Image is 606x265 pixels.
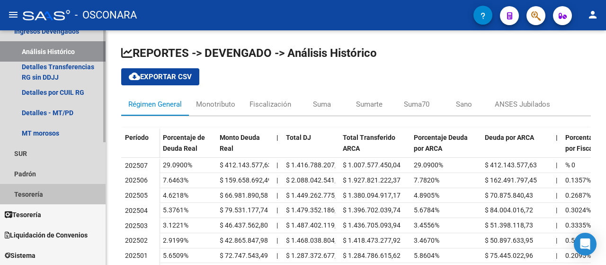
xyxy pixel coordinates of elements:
span: | [556,237,557,244]
div: Régimen General [128,99,182,110]
span: $ 1.007.577.450,04 [343,161,401,169]
span: 5.8604% [414,252,439,259]
span: $ 2.088.042.541,19 [286,176,344,184]
span: $ 66.981.890,58 [220,192,268,199]
span: $ 75.445.022,96 [485,252,533,259]
span: | [556,161,557,169]
div: ANSES Jubilados [495,99,550,110]
span: | [276,252,278,259]
span: $ 1.436.705.093,94 [343,221,401,229]
span: 202507 [125,162,148,169]
span: $ 1.380.094.917,17 [343,192,401,199]
div: Open Intercom Messenger [574,233,597,256]
datatable-header-cell: Monto Deuda Real [216,128,273,167]
span: 202504 [125,207,148,214]
span: $ 84.004.016,72 [485,206,533,214]
span: 3.4670% [414,237,439,244]
span: | [556,206,557,214]
div: Suma [313,99,331,110]
span: | [276,134,278,141]
span: 7.7820% [414,176,439,184]
span: Porcentaje de Deuda Real [163,134,205,152]
span: 4.8905% [414,192,439,199]
span: $ 159.658.692,49 [220,176,272,184]
span: % 0 [565,161,575,169]
span: $ 412.143.577,63 [485,161,537,169]
span: - OSCONARA [75,5,137,26]
span: 3.4556% [414,221,439,229]
datatable-header-cell: | [273,128,282,167]
span: $ 162.491.797,45 [485,176,537,184]
div: Sumarte [356,99,383,110]
span: $ 1.479.352.186,42 [286,206,344,214]
span: 0.5471% [565,237,591,244]
span: $ 1.284.786.615,62 [343,252,401,259]
span: Liquidación de Convenios [5,230,88,240]
span: | [276,206,278,214]
datatable-header-cell: Período [121,128,159,167]
span: | [556,134,558,141]
span: 202506 [125,176,148,184]
span: | [276,221,278,229]
span: | [276,237,278,244]
span: $ 72.747.543,49 [220,252,268,259]
div: Suma70 [404,99,429,110]
span: Porcentaje Deuda por ARCA [414,134,468,152]
h1: REPORTES -> DEVENGADO -> Análisis Histórico [121,46,591,61]
span: $ 1.416.788.207,96 [286,161,344,169]
span: $ 1.418.473.277,92 [343,237,401,244]
span: $ 412.143.577,63 [220,161,272,169]
div: Monotributo [196,99,235,110]
span: 0.2095% [565,252,591,259]
span: Deuda por ARCA [485,134,534,141]
span: Total DJ [286,134,311,141]
span: $ 70.875.840,43 [485,192,533,199]
div: Sano [456,99,472,110]
span: Sistema [5,250,36,261]
span: $ 51.398.118,73 [485,221,533,229]
span: 5.3761% [163,206,188,214]
span: Tesorería [5,210,41,220]
span: | [556,221,557,229]
span: Período [125,134,149,141]
span: 0.1357% [565,176,591,184]
span: $ 50.897.633,95 [485,237,533,244]
span: Total Transferido ARCA [343,134,395,152]
span: 0.3024% [565,206,591,214]
button: Exportar CSV [121,68,199,85]
mat-icon: person [587,9,598,20]
span: 202501 [125,252,148,259]
span: $ 1.468.038.804,63 [286,237,344,244]
mat-icon: cloud_download [129,71,140,82]
span: 5.6784% [414,206,439,214]
span: 202502 [125,237,148,244]
span: 0.3335% [565,221,591,229]
span: $ 1.396.702.039,74 [343,206,401,214]
datatable-header-cell: Porcentaje Deuda por ARCA [410,128,481,167]
datatable-header-cell: | [552,128,561,167]
span: $ 1.487.402.119,48 [286,221,344,229]
span: 29.0900% [163,161,192,169]
span: 5.6509% [163,252,188,259]
span: $ 1.287.372.677,25 [286,252,344,259]
span: Exportar CSV [129,73,192,81]
span: 0.2687% [565,192,591,199]
mat-icon: menu [8,9,19,20]
span: | [556,176,557,184]
span: $ 46.437.562,80 [220,221,268,229]
span: 2.9199% [163,237,188,244]
span: | [556,192,557,199]
span: Monto Deuda Real [220,134,260,152]
span: $ 1.927.821.222,37 [343,176,401,184]
datatable-header-cell: Total DJ [282,128,339,167]
div: Fiscalización [250,99,291,110]
datatable-header-cell: Porcentaje de Deuda Real [159,128,216,167]
span: | [276,176,278,184]
datatable-header-cell: Deuda por ARCA [481,128,552,167]
span: $ 1.449.262.775,22 [286,192,344,199]
span: $ 79.531.177,74 [220,206,268,214]
span: 7.6463% [163,176,188,184]
span: | [276,192,278,199]
span: 202503 [125,222,148,229]
span: 202505 [125,192,148,199]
